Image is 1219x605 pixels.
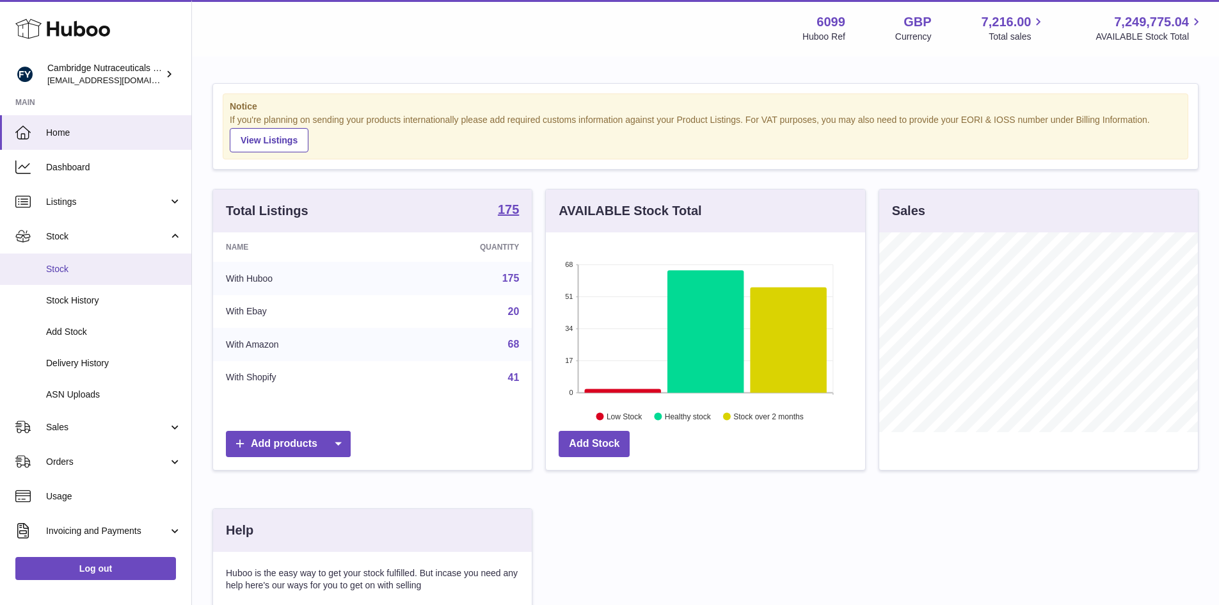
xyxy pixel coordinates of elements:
[570,389,573,396] text: 0
[982,13,1032,31] span: 7,216.00
[46,389,182,401] span: ASN Uploads
[46,326,182,338] span: Add Stock
[213,361,388,394] td: With Shopify
[47,62,163,86] div: Cambridge Nutraceuticals Ltd
[15,557,176,580] a: Log out
[607,412,642,421] text: Low Stock
[226,522,253,539] h3: Help
[982,13,1046,43] a: 7,216.00 Total sales
[498,203,519,216] strong: 175
[1114,13,1189,31] span: 7,249,775.04
[566,261,573,268] text: 68
[213,262,388,295] td: With Huboo
[213,295,388,328] td: With Ebay
[1096,31,1204,43] span: AVAILABLE Stock Total
[892,202,925,220] h3: Sales
[502,273,520,284] a: 175
[559,202,701,220] h3: AVAILABLE Stock Total
[213,232,388,262] th: Name
[226,202,308,220] h3: Total Listings
[46,263,182,275] span: Stock
[46,357,182,369] span: Delivery History
[1096,13,1204,43] a: 7,249,775.04 AVAILABLE Stock Total
[46,490,182,503] span: Usage
[46,230,168,243] span: Stock
[226,431,351,457] a: Add products
[802,31,845,43] div: Huboo Ref
[559,431,630,457] a: Add Stock
[213,328,388,361] td: With Amazon
[895,31,932,43] div: Currency
[46,294,182,307] span: Stock History
[46,456,168,468] span: Orders
[15,65,35,84] img: huboo@camnutra.com
[508,339,520,350] a: 68
[989,31,1046,43] span: Total sales
[388,232,532,262] th: Quantity
[46,196,168,208] span: Listings
[734,412,804,421] text: Stock over 2 months
[46,525,168,537] span: Invoicing and Payments
[508,306,520,317] a: 20
[226,567,519,592] p: Huboo is the easy way to get your stock fulfilled. But incase you need any help here's our ways f...
[904,13,931,31] strong: GBP
[230,128,308,152] a: View Listings
[46,161,182,173] span: Dashboard
[566,357,573,364] text: 17
[47,75,188,85] span: [EMAIL_ADDRESS][DOMAIN_NAME]
[498,203,519,218] a: 175
[508,372,520,383] a: 41
[566,293,573,300] text: 51
[230,101,1181,113] strong: Notice
[566,325,573,332] text: 34
[46,421,168,433] span: Sales
[817,13,845,31] strong: 6099
[46,127,182,139] span: Home
[230,114,1181,152] div: If you're planning on sending your products internationally please add required customs informati...
[665,412,712,421] text: Healthy stock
